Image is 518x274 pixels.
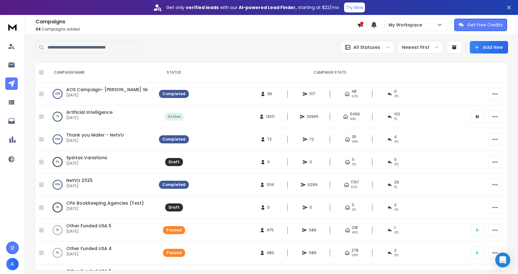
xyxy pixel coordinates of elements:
[56,227,59,233] p: 0 %
[309,228,316,233] span: 589
[66,155,107,161] a: Spintax Variations
[394,207,399,212] span: 0%
[394,134,397,139] span: 4
[352,253,358,258] span: 58 %
[307,114,319,119] span: 33965
[162,182,185,187] div: Completed
[308,182,317,187] span: 6299
[46,105,155,128] td: 7%Artificial Intelligence[DATE]
[394,94,399,99] span: 0 %
[66,115,113,120] p: [DATE]
[394,202,397,207] span: 0
[266,114,274,119] span: 12611
[352,94,358,99] span: 50 %
[394,112,400,117] span: 102
[35,27,357,32] p: Campaigns added
[162,137,185,142] div: Completed
[46,83,155,105] td: 100%AOS Campaign- [PERSON_NAME] Sir[DATE]
[6,21,19,33] img: logo
[55,136,60,142] p: 100 %
[350,112,360,117] span: 5496
[352,230,358,235] span: 46 %
[394,157,397,162] span: 0
[352,248,358,253] span: 278
[6,258,19,270] button: A
[66,223,111,229] span: Other Funded USA 5
[66,132,124,138] a: Thank you Mailer - NetVU
[344,2,365,12] button: Try Now
[46,219,155,242] td: 0%Other Funded USA 5[DATE]
[389,22,425,28] p: My Workspace
[394,180,399,185] span: 29
[166,250,182,255] div: Paused
[239,4,297,11] strong: AI-powered Lead Finder,
[394,185,397,190] span: 1 %
[267,250,274,255] span: 480
[352,225,358,230] span: 218
[66,252,112,257] p: [DATE]
[56,114,59,120] p: 7 %
[46,63,155,83] th: CAMPAIGN NAME
[267,91,273,96] span: 96
[267,228,274,233] span: 475
[46,174,155,196] td: 100%NetVU 2025[DATE]
[35,26,41,32] span: 34
[66,183,93,188] p: [DATE]
[495,253,510,267] div: Open Intercom Messenger
[193,63,467,83] th: CAMPAIGN STATS
[346,4,363,11] p: Try Now
[267,160,273,165] span: 0
[46,196,155,219] td: 0%CPA Bookkeeping Agencies (Test)[DATE]
[394,162,399,167] span: 0%
[352,134,357,139] span: 35
[155,63,193,83] th: STATUS
[46,151,155,174] td: 0%Spintax Variations[DATE]
[352,157,354,162] span: 0
[56,204,59,211] p: 0 %
[352,162,356,167] span: 0%
[351,185,357,190] span: 52 %
[394,225,395,230] span: 1
[169,160,180,165] div: Draft
[46,242,155,264] td: 0%Other Funded USA 4[DATE]
[394,117,397,122] span: 1 %
[310,91,316,96] span: 517
[66,229,111,234] p: [DATE]
[454,19,507,31] button: Get Free Credits
[56,159,59,165] p: 0 %
[66,200,144,206] a: CPA Bookkeeping Agencies (Test)
[66,109,113,115] a: Artificial Intelligence
[353,44,380,50] p: All Statuses
[470,41,508,53] button: Add New
[55,91,60,97] p: 100 %
[310,137,316,142] span: 72
[467,22,503,28] p: Get Free Credits
[66,245,112,252] a: Other Funded USA 4
[394,139,399,144] span: 6 %
[66,93,148,98] p: [DATE]
[394,248,396,253] span: 2
[352,89,357,94] span: 48
[352,207,356,212] span: 0%
[394,230,399,235] span: 0 %
[66,161,107,166] p: [DATE]
[351,180,359,185] span: 1767
[162,91,185,96] div: Completed
[35,18,357,26] h1: Campaigns
[267,182,274,187] span: 1014
[46,128,155,151] td: 100%Thank you Mailer - NetVU[DATE]
[169,205,180,210] div: Draft
[310,160,316,165] span: 0
[66,86,148,93] a: AOS Campaign- [PERSON_NAME] Sir
[166,4,339,11] p: Get only with our starting at $22/mo
[309,250,316,255] span: 589
[166,228,182,233] div: Paused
